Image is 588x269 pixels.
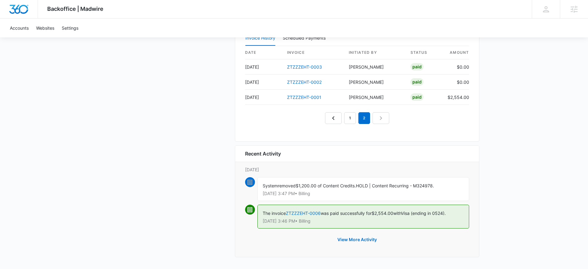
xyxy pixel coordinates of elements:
[443,75,469,90] td: $0.00
[245,31,275,46] button: Invoice History
[325,112,389,124] nav: Pagination
[443,59,469,75] td: $0.00
[263,219,464,223] p: [DATE] 3:46 PM • Billing
[372,211,393,216] span: $2,554.00
[287,79,322,85] a: ZTZZZEHT-0002
[344,46,406,59] th: Initiated By
[278,183,296,188] span: removed
[443,90,469,105] td: $2,554.00
[245,46,282,59] th: date
[263,191,464,196] p: [DATE] 3:47 PM • Billing
[356,183,434,188] span: HOLD | Content Recurring - M324978.
[344,112,356,124] a: Page 1
[263,183,278,188] span: System
[282,46,344,59] th: invoice
[283,36,328,40] div: Scheduled Payments
[287,95,321,100] a: ZTZZZEHT-0001
[411,93,423,101] div: Paid
[245,150,281,157] h6: Recent Activity
[58,19,82,37] a: Settings
[411,63,423,70] div: Paid
[331,232,383,247] button: View More Activity
[296,183,356,188] span: $1,200.00 of Content Credits.
[443,46,469,59] th: amount
[321,211,372,216] span: was paid successfully for
[263,211,286,216] span: The invoice
[406,46,443,59] th: status
[344,75,406,90] td: [PERSON_NAME]
[358,112,370,124] em: 2
[32,19,58,37] a: Websites
[401,211,446,216] span: Visa (ending in 0524).
[344,90,406,105] td: [PERSON_NAME]
[245,75,282,90] td: [DATE]
[393,211,401,216] span: with
[245,59,282,75] td: [DATE]
[6,19,32,37] a: Accounts
[245,90,282,105] td: [DATE]
[411,78,423,86] div: Paid
[344,59,406,75] td: [PERSON_NAME]
[286,211,321,216] a: ZTZZZEHT-0006
[287,64,322,70] a: ZTZZZEHT-0003
[245,166,469,173] p: [DATE]
[47,6,103,12] span: Backoffice | Madwire
[325,112,342,124] a: Previous Page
